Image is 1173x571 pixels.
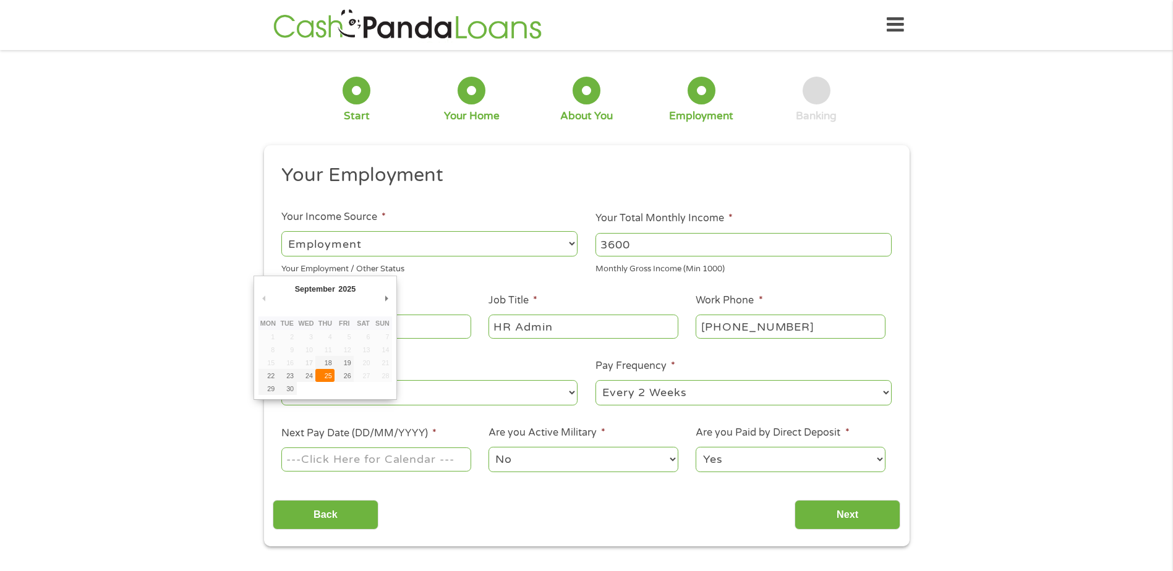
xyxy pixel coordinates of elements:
[335,369,354,382] button: 26
[318,319,332,327] abbr: Thursday
[488,294,537,307] label: Job Title
[796,109,837,123] div: Banking
[375,319,390,327] abbr: Sunday
[258,290,270,307] button: Previous Month
[281,211,386,224] label: Your Income Source
[795,500,900,530] input: Next
[696,294,762,307] label: Work Phone
[336,281,357,297] div: 2025
[281,427,437,440] label: Next Pay Date (DD/MM/YYYY)
[488,426,605,439] label: Are you Active Military
[280,319,294,327] abbr: Tuesday
[258,382,278,395] button: 29
[696,315,885,338] input: (231) 754-4010
[281,163,882,188] h2: Your Employment
[357,319,370,327] abbr: Saturday
[444,109,500,123] div: Your Home
[335,356,354,369] button: 19
[669,109,733,123] div: Employment
[595,233,892,256] input: 1800
[595,259,892,276] div: Monthly Gross Income (Min 1000)
[273,500,378,530] input: Back
[488,315,678,338] input: Cashier
[270,7,545,43] img: GetLoanNow Logo
[258,369,278,382] button: 22
[315,369,335,382] button: 25
[278,369,297,382] button: 23
[339,319,349,327] abbr: Friday
[298,319,314,327] abbr: Wednesday
[315,356,335,369] button: 18
[696,426,849,439] label: Are you Paid by Direct Deposit
[560,109,613,123] div: About You
[260,319,276,327] abbr: Monday
[381,290,392,307] button: Next Month
[281,447,471,471] input: Use the arrow keys to pick a date
[293,281,336,297] div: September
[281,259,578,276] div: Your Employment / Other Status
[297,369,316,382] button: 24
[595,360,675,373] label: Pay Frequency
[278,382,297,395] button: 30
[344,109,370,123] div: Start
[595,212,733,225] label: Your Total Monthly Income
